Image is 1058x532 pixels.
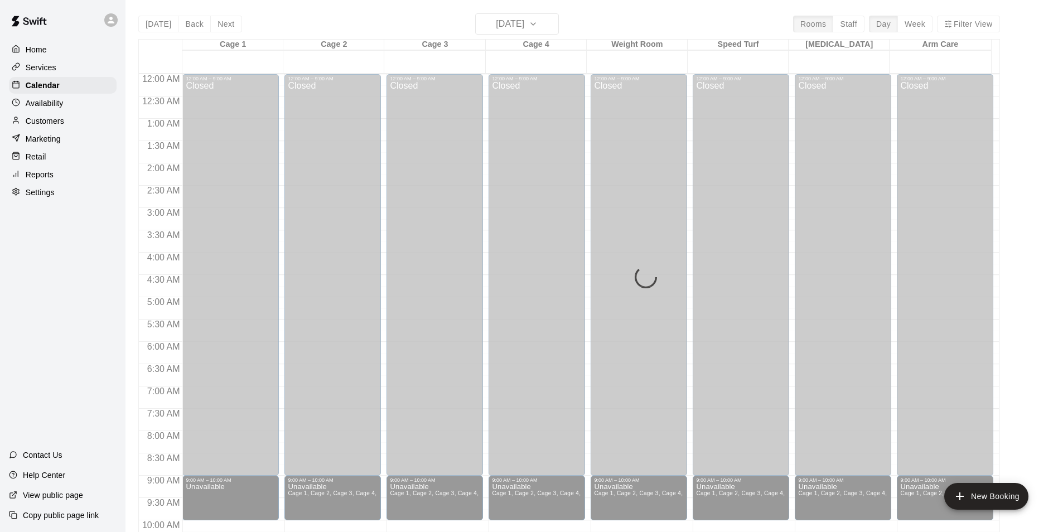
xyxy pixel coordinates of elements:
div: 9:00 AM – 10:00 AM [900,477,990,483]
div: Closed [492,81,582,480]
div: 9:00 AM – 10:00 AM: Unavailable [284,476,381,520]
div: 9:00 AM – 10:00 AM [594,477,684,483]
p: Calendar [26,80,60,91]
a: Retail [9,148,117,165]
p: Home [26,44,47,55]
span: 8:00 AM [144,431,183,441]
div: 12:00 AM – 9:00 AM: Closed [489,74,585,476]
p: Availability [26,98,64,109]
span: 3:00 AM [144,208,183,217]
div: Closed [798,81,888,480]
span: 7:30 AM [144,409,183,418]
a: Reports [9,166,117,183]
span: 8:30 AM [144,453,183,463]
span: Cage 1, Cage 2, Cage 3, Cage 4, Weight Room, Speed Turf, Arm Care, [MEDICAL_DATA] [798,490,1036,496]
span: 4:00 AM [144,253,183,262]
div: 12:00 AM – 9:00 AM: Closed [591,74,687,476]
a: Customers [9,113,117,129]
span: 9:00 AM [144,476,183,485]
span: 6:30 AM [144,364,183,374]
p: Customers [26,115,64,127]
span: 12:30 AM [139,96,183,106]
p: Settings [26,187,55,198]
a: Settings [9,184,117,201]
div: Marketing [9,130,117,147]
span: 10:00 AM [139,520,183,530]
div: 9:00 AM – 10:00 AM [390,477,480,483]
div: Cage 2 [283,40,384,50]
div: Cage 1 [182,40,283,50]
span: 5:30 AM [144,320,183,329]
p: Marketing [26,133,61,144]
span: Cage 1, Cage 2, Cage 3, Cage 4, Weight Room, Speed Turf, Arm Care, [MEDICAL_DATA] [390,490,628,496]
span: Cage 1, Cage 2, Cage 3, Cage 4, Weight Room, Speed Turf, Arm Care, [MEDICAL_DATA] [594,490,832,496]
p: Reports [26,169,54,180]
div: Closed [390,81,480,480]
div: 12:00 AM – 9:00 AM: Closed [897,74,993,476]
div: Speed Turf [688,40,789,50]
div: 9:00 AM – 10:00 AM [186,477,276,483]
span: 4:30 AM [144,275,183,284]
span: 1:00 AM [144,119,183,128]
div: 9:00 AM – 10:00 AM: Unavailable [182,476,279,520]
div: Arm Care [890,40,991,50]
div: 9:00 AM – 10:00 AM: Unavailable [591,476,687,520]
span: 2:00 AM [144,163,183,173]
div: 12:00 AM – 9:00 AM [900,76,990,81]
div: Cage 4 [486,40,587,50]
div: 12:00 AM – 9:00 AM [492,76,582,81]
div: 12:00 AM – 9:00 AM [696,76,786,81]
span: 3:30 AM [144,230,183,240]
button: add [944,483,1028,510]
a: Availability [9,95,117,112]
div: 12:00 AM – 9:00 AM: Closed [284,74,381,476]
div: 9:00 AM – 10:00 AM: Unavailable [693,476,789,520]
span: Cage 1, Cage 2, Cage 3, Cage 4, Weight Room, Speed Turf, Arm Care, [MEDICAL_DATA] [288,490,526,496]
span: Cage 1, Cage 2, Cage 3, Cage 4, Weight Room, Speed Turf, Arm Care, [MEDICAL_DATA] [696,490,934,496]
div: 9:00 AM – 10:00 AM [798,477,888,483]
span: Cage 1, Cage 2, Cage 3, Cage 4, Weight Room, Speed Turf, Arm Care, [MEDICAL_DATA] [492,490,730,496]
p: View public page [23,490,83,501]
p: Help Center [23,470,65,481]
div: 9:00 AM – 10:00 AM [492,477,582,483]
div: 12:00 AM – 9:00 AM [288,76,378,81]
div: Cage 3 [384,40,485,50]
div: Closed [696,81,786,480]
div: 9:00 AM – 10:00 AM [288,477,378,483]
div: 12:00 AM – 9:00 AM [390,76,480,81]
div: 12:00 AM – 9:00 AM: Closed [795,74,891,476]
div: 12:00 AM – 9:00 AM: Closed [387,74,483,476]
div: Closed [900,81,990,480]
a: Services [9,59,117,76]
div: 9:00 AM – 10:00 AM: Unavailable [387,476,483,520]
p: Contact Us [23,449,62,461]
span: 9:30 AM [144,498,183,507]
div: 12:00 AM – 9:00 AM [798,76,888,81]
p: Services [26,62,56,73]
span: 7:00 AM [144,386,183,396]
div: 12:00 AM – 9:00 AM: Closed [693,74,789,476]
div: Closed [288,81,378,480]
div: 9:00 AM – 10:00 AM: Unavailable [795,476,891,520]
a: Home [9,41,117,58]
div: Closed [594,81,684,480]
span: 1:30 AM [144,141,183,151]
span: 6:00 AM [144,342,183,351]
div: [MEDICAL_DATA] [789,40,890,50]
div: 9:00 AM – 10:00 AM: Unavailable [489,476,585,520]
p: Retail [26,151,46,162]
div: Closed [186,81,276,480]
a: Calendar [9,77,117,94]
div: 9:00 AM – 10:00 AM [696,477,786,483]
div: 12:00 AM – 9:00 AM: Closed [182,74,279,476]
span: 12:00 AM [139,74,183,84]
span: 5:00 AM [144,297,183,307]
div: 9:00 AM – 10:00 AM: Unavailable [897,476,993,520]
